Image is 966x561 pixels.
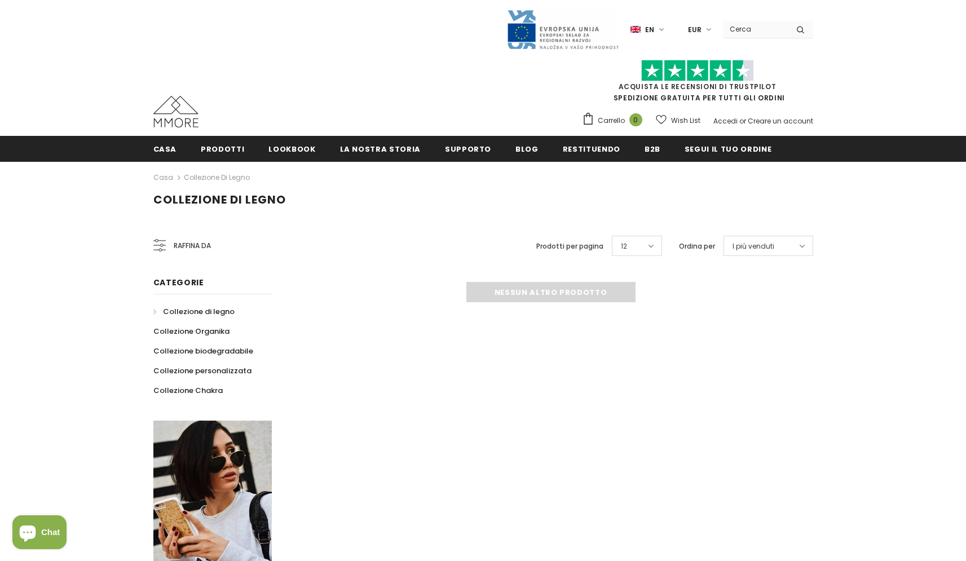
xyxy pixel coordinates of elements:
span: Collezione Organika [153,326,230,337]
img: Javni Razpis [506,9,619,50]
a: Prodotti [201,136,244,161]
inbox-online-store-chat: Shopify online store chat [9,515,70,552]
span: Carrello [598,115,625,126]
span: B2B [645,144,660,154]
a: Wish List [656,111,700,130]
span: Collezione Chakra [153,385,223,396]
a: Collezione di legno [153,302,235,321]
a: Collezione personalizzata [153,361,252,381]
span: Categorie [153,277,204,288]
a: Blog [515,136,539,161]
span: Restituendo [563,144,620,154]
span: Casa [153,144,177,154]
span: Lookbook [268,144,315,154]
a: Segui il tuo ordine [685,136,771,161]
a: Lookbook [268,136,315,161]
a: Collezione biodegradabile [153,341,253,361]
span: SPEDIZIONE GRATUITA PER TUTTI GLI ORDINI [582,65,813,103]
span: Collezione biodegradabile [153,346,253,356]
span: en [645,24,654,36]
a: Collezione di legno [184,173,250,182]
span: Wish List [671,115,700,126]
a: Accedi [713,116,738,126]
input: Search Site [723,21,788,37]
span: La nostra storia [340,144,421,154]
span: Collezione di legno [163,306,235,317]
img: i-lang-1.png [630,25,641,34]
span: Collezione di legno [153,192,286,207]
span: EUR [688,24,702,36]
a: Creare un account [748,116,813,126]
a: Collezione Chakra [153,381,223,400]
a: La nostra storia [340,136,421,161]
label: Ordina per [679,241,715,252]
span: or [739,116,746,126]
span: Collezione personalizzata [153,365,252,376]
a: Casa [153,171,173,184]
img: Fidati di Pilot Stars [641,60,754,82]
span: Raffina da [174,240,211,252]
span: 0 [629,113,642,126]
img: Casi MMORE [153,96,199,127]
a: Acquista le recensioni di TrustPilot [619,82,777,91]
span: I più venduti [733,241,774,252]
a: B2B [645,136,660,161]
span: Segui il tuo ordine [685,144,771,154]
label: Prodotti per pagina [536,241,603,252]
span: supporto [445,144,491,154]
span: Prodotti [201,144,244,154]
a: Javni Razpis [506,24,619,34]
span: Blog [515,144,539,154]
a: supporto [445,136,491,161]
a: Restituendo [563,136,620,161]
span: 12 [621,241,627,252]
a: Casa [153,136,177,161]
a: Collezione Organika [153,321,230,341]
a: Carrello 0 [582,112,648,129]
